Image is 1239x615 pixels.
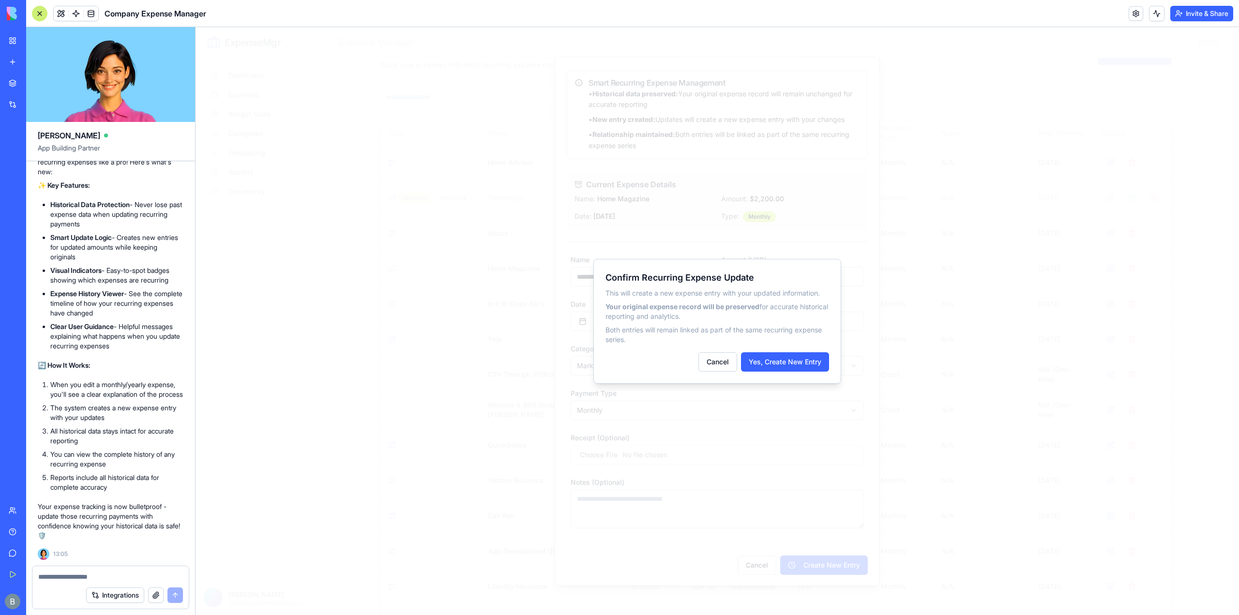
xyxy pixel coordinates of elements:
[50,322,183,351] li: - Helpful messages explaining what happens when you update recurring expenses
[53,550,68,558] span: 13:05
[105,8,206,19] span: Company Expense Manager
[410,275,564,284] strong: Your original expense record will be preserved
[50,233,112,241] strong: Smart Update Logic
[50,200,130,209] strong: Historical Data Protection
[410,244,634,257] h2: Confirm Recurring Expense Update
[410,298,634,317] p: Both entries will remain linked as part of the same recurring expense series.
[50,289,124,298] strong: Expense History Viewer
[503,325,542,345] button: Cancel
[38,502,183,540] p: Your expense tracking is now bulletproof - update those recurring payments with confidence knowin...
[410,275,634,294] p: for accurate historical reporting and analytics.
[50,426,183,446] li: All historical data stays intact for accurate reporting
[1170,6,1233,21] button: Invite & Share
[7,7,67,20] img: logo
[38,143,183,161] span: App Building Partner
[50,473,183,492] li: Reports include all historical data for complete accuracy
[38,130,100,141] span: [PERSON_NAME]
[50,322,114,330] strong: Clear User Guidance
[50,380,183,399] li: When you edit a monthly/yearly expense, you'll see a clear explanation of the process
[38,361,91,369] strong: 🔄 How It Works:
[410,261,634,271] p: This will create a new expense entry with your updated information.
[50,266,102,274] strong: Visual Indicators
[50,450,183,469] li: You can view the complete history of any recurring expense
[38,148,183,177] p: Perfect! Your expense manager now handles recurring expenses like a pro! Here's what's new:
[50,403,183,422] li: The system creates a new expense entry with your updates
[38,548,49,560] img: Ella_00000_wcx2te.png
[86,587,144,603] button: Integrations
[50,266,183,285] li: - Easy-to-spot badges showing which expenses are recurring
[38,181,90,189] strong: ✨ Key Features:
[545,325,634,345] button: Yes, Create New Entry
[50,233,183,262] li: - Creates new entries for updated amounts while keeping originals
[50,200,183,229] li: - Never lose past expense data when updating recurring payments
[5,594,20,609] img: ACg8ocIug40qN1SCXJiinWdltW7QsPxROn8ZAVDlgOtPD8eQfXIZmw=s96-c
[50,289,183,318] li: - See the complete timeline of how your recurring expenses have changed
